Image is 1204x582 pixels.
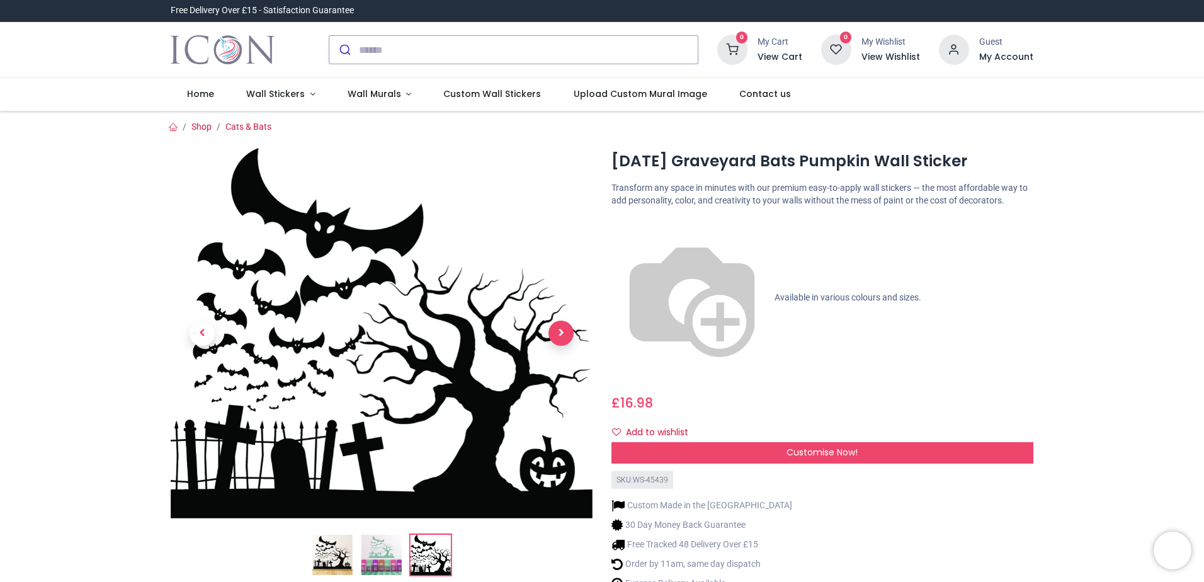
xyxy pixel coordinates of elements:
iframe: Brevo live chat [1154,532,1191,569]
a: Logo of Icon Wall Stickers [171,32,275,67]
div: Free Delivery Over £15 - Satisfaction Guarantee [171,4,354,17]
li: Custom Made in the [GEOGRAPHIC_DATA] [611,499,792,512]
button: Add to wishlistAdd to wishlist [611,422,699,443]
li: Order by 11am, same day dispatch [611,557,792,571]
a: Previous [171,203,234,463]
a: Shop [191,122,212,132]
li: Free Tracked 48 Delivery Over £15 [611,538,792,551]
sup: 0 [736,31,748,43]
span: Wall Murals [348,88,401,100]
p: Transform any space in minutes with our premium easy-to-apply wall stickers — the most affordable... [611,182,1033,207]
iframe: Customer reviews powered by Trustpilot [769,4,1033,17]
span: £ [611,394,653,412]
span: Contact us [739,88,791,100]
button: Submit [329,36,359,64]
span: Upload Custom Mural Image [574,88,707,100]
a: Wall Murals [331,78,428,111]
span: 16.98 [620,394,653,412]
span: Customise Now! [787,446,858,459]
li: 30 Day Money Back Guarantee [611,518,792,532]
img: WS-45439-03 [171,148,593,518]
img: Icon Wall Stickers [171,32,275,67]
div: SKU: WS-45439 [611,471,673,489]
img: color-wheel.png [611,217,773,379]
span: Next [548,321,574,346]
a: 0 [821,44,851,54]
div: My Wishlist [861,36,920,48]
div: My Cart [758,36,802,48]
a: View Wishlist [861,51,920,64]
a: View Cart [758,51,802,64]
sup: 0 [840,31,852,43]
i: Add to wishlist [612,428,621,437]
span: Home [187,88,214,100]
span: Wall Stickers [246,88,305,100]
span: Previous [190,321,215,346]
img: WS-45439-03 [411,535,451,575]
a: Wall Stickers [230,78,331,111]
span: Custom Wall Stickers [443,88,541,100]
a: Next [530,203,593,463]
a: Cats & Bats [225,122,271,132]
div: Guest [979,36,1033,48]
a: My Account [979,51,1033,64]
span: Available in various colours and sizes. [775,292,921,302]
img: WS-45439-02 [361,535,402,575]
img: Halloween Graveyard Bats Pumpkin Wall Sticker [312,535,353,575]
a: 0 [717,44,747,54]
h1: [DATE] Graveyard Bats Pumpkin Wall Sticker [611,151,1033,172]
